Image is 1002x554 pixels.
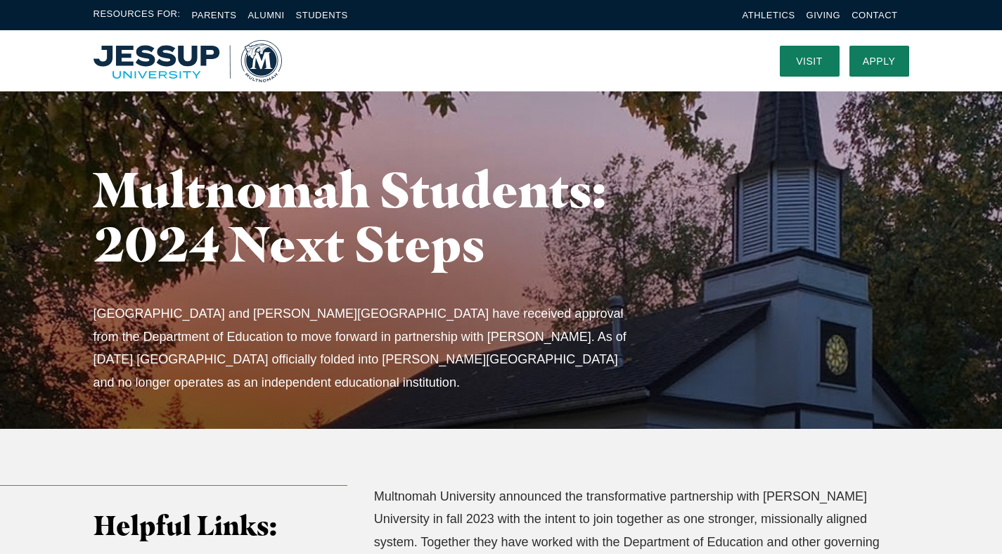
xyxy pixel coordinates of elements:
a: Home [94,40,282,82]
a: Athletics [743,10,795,20]
h3: Helpful Links: [94,510,348,542]
a: Alumni [248,10,284,20]
a: Apply [849,46,909,77]
span: Resources For: [94,7,181,23]
a: Contact [852,10,897,20]
h1: Multnomah Students: 2024 Next Steps [94,162,663,271]
a: Students [296,10,348,20]
img: Multnomah University Logo [94,40,282,82]
a: Visit [780,46,840,77]
p: [GEOGRAPHIC_DATA] and [PERSON_NAME][GEOGRAPHIC_DATA] have received approval from the Department o... [94,302,637,394]
a: Giving [807,10,841,20]
a: Parents [192,10,237,20]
